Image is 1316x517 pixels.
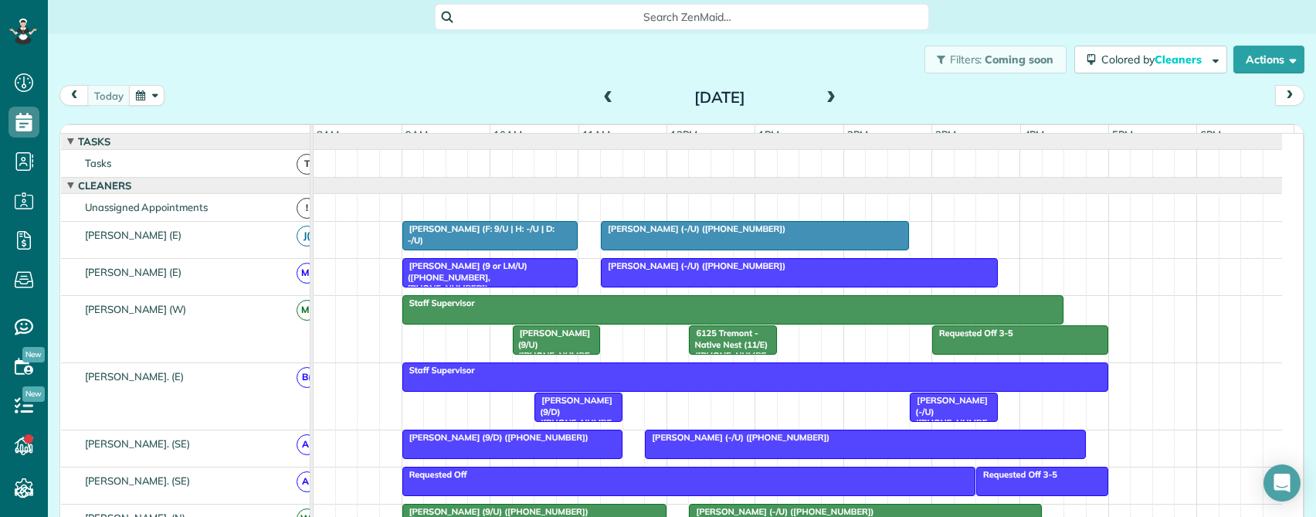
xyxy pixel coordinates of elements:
span: Cleaners [75,179,134,192]
div: Open Intercom Messenger [1263,464,1301,502]
span: Tasks [82,157,114,169]
span: 10am [490,128,525,141]
span: 8am [314,128,342,141]
span: [PERSON_NAME] (E) [82,266,185,278]
span: 6125 Tremont - Native Nest (11/E) ([PHONE_NUMBER], [PHONE_NUMBER]) [688,328,769,394]
span: [PERSON_NAME] (F: 9/U | H: -/U | D: -/U) [402,223,555,245]
button: today [87,85,131,106]
span: 4pm [1021,128,1048,141]
span: [PERSON_NAME]. (SE) [82,437,193,450]
span: [PERSON_NAME] (9/D) ([PHONE_NUMBER]) [534,395,612,439]
span: Tasks [75,135,114,148]
span: T [297,154,317,175]
button: Colored byCleaners [1074,46,1227,73]
span: [PERSON_NAME] (-/U) ([PHONE_NUMBER]) [688,506,874,517]
span: Requested Off 3-5 [975,469,1058,480]
span: M( [297,300,317,321]
span: J( [297,226,317,247]
span: 6pm [1197,128,1224,141]
span: [PERSON_NAME]. (SE) [82,474,193,487]
span: [PERSON_NAME] (W) [82,303,189,315]
span: ! [297,198,317,219]
span: B( [297,367,317,388]
button: next [1275,85,1304,106]
span: 5pm [1109,128,1136,141]
span: Coming soon [985,53,1054,66]
span: [PERSON_NAME] (-/U) ([PHONE_NUMBER]) [644,432,830,443]
span: A( [297,434,317,455]
span: 9am [402,128,431,141]
span: [PERSON_NAME] (-/U) ([PHONE_NUMBER]) [600,260,786,271]
span: Requested Off 3-5 [931,328,1014,338]
span: [PERSON_NAME] (9 or LM/U) ([PHONE_NUMBER], [PHONE_NUMBER]) [402,260,527,294]
span: [PERSON_NAME] (-/U) ([PHONE_NUMBER]) [600,223,786,234]
span: [PERSON_NAME] (9/D) ([PHONE_NUMBER]) [402,432,589,443]
span: Cleaners [1155,53,1204,66]
button: Actions [1233,46,1304,73]
span: New [22,347,45,362]
span: Filters: [950,53,982,66]
span: [PERSON_NAME]. (E) [82,370,187,383]
span: [PERSON_NAME] (E) [82,229,185,241]
span: 12pm [667,128,700,141]
span: 3pm [932,128,959,141]
span: [PERSON_NAME] (9/U) ([PHONE_NUMBER]) [402,506,589,517]
span: [PERSON_NAME] (-/U) ([PHONE_NUMBER]) [909,395,988,439]
span: A( [297,471,317,492]
span: Staff Supervisor [402,298,476,308]
span: 1pm [755,128,782,141]
button: prev [59,85,89,106]
span: [PERSON_NAME] (9/U) ([PHONE_NUMBER]) [512,328,591,372]
span: Staff Supervisor [402,365,476,376]
span: 11am [579,128,614,141]
span: Requested Off [402,469,468,480]
span: M( [297,263,317,284]
h2: [DATE] [623,89,816,106]
span: Unassigned Appointments [82,201,211,213]
span: New [22,386,45,402]
span: 2pm [844,128,871,141]
span: Colored by [1101,53,1207,66]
